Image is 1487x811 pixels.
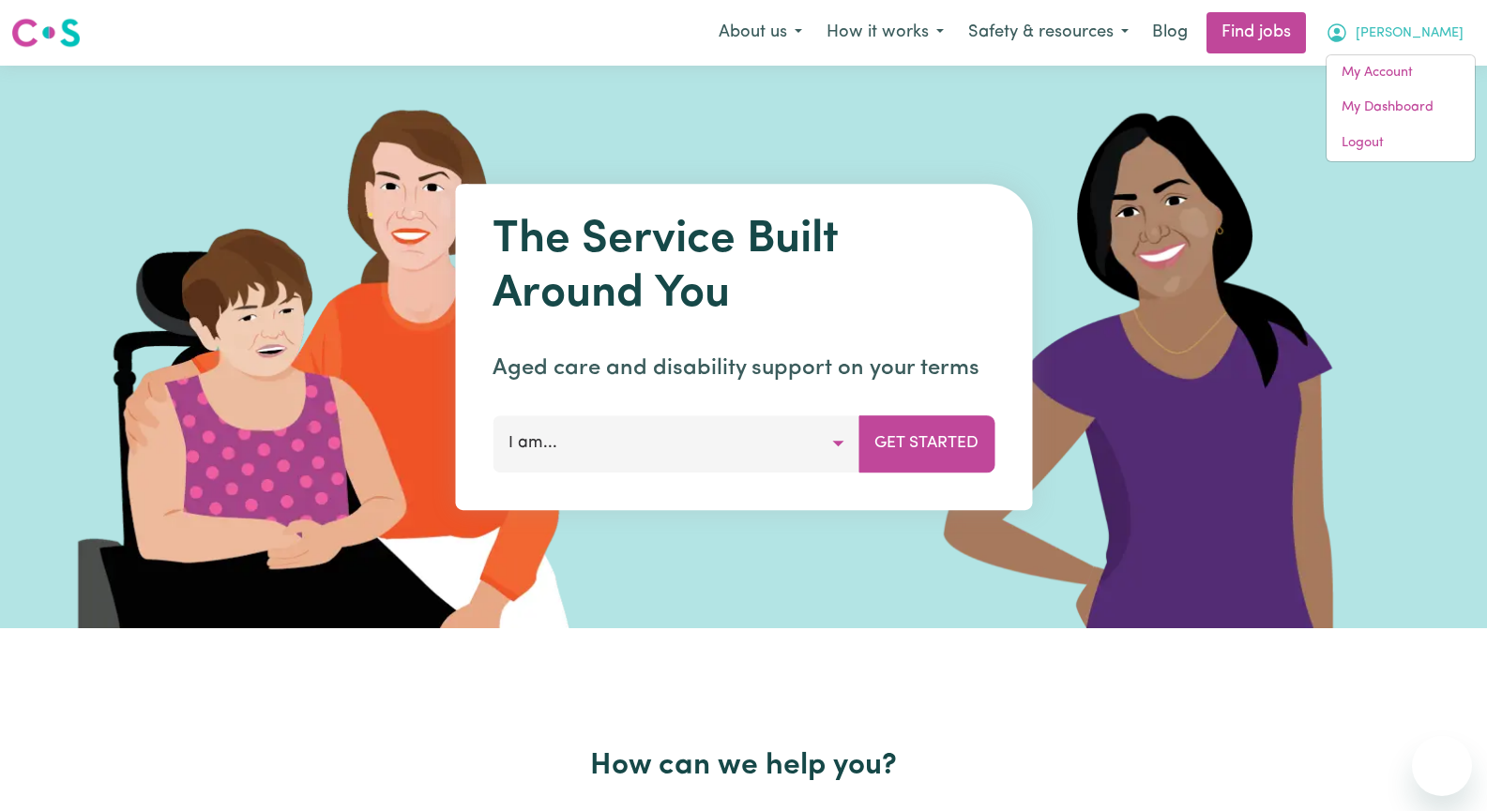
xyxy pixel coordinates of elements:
button: I am... [493,415,859,472]
button: How it works [814,13,956,53]
button: Safety & resources [956,13,1141,53]
a: My Account [1327,55,1475,91]
img: Careseekers logo [11,16,81,50]
h1: The Service Built Around You [493,214,994,322]
iframe: Button to launch messaging window [1412,736,1472,796]
p: Aged care and disability support on your terms [493,352,994,385]
a: Careseekers logo [11,11,81,54]
a: Logout [1327,126,1475,161]
button: Get Started [858,415,994,472]
a: Blog [1141,12,1199,53]
div: My Account [1326,54,1476,162]
a: Find jobs [1206,12,1306,53]
span: [PERSON_NAME] [1356,23,1464,44]
h2: How can we help you? [136,748,1352,784]
button: My Account [1313,13,1476,53]
button: About us [706,13,814,53]
a: My Dashboard [1327,90,1475,126]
